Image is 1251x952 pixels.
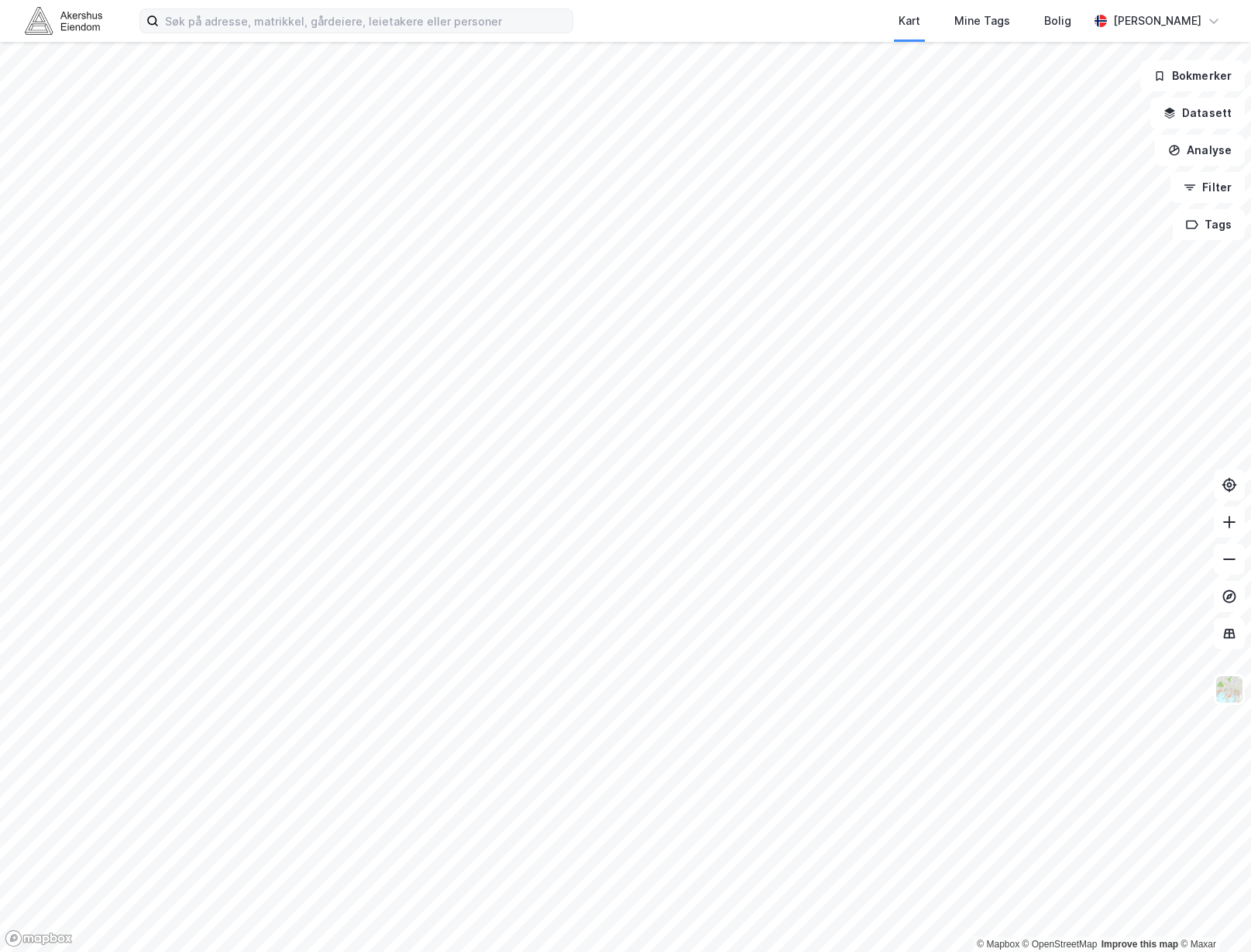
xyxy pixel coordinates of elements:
a: Improve this map [1101,939,1178,950]
button: Datasett [1150,98,1245,129]
button: Filter [1170,172,1245,203]
input: Søk på adresse, matrikkel, gårdeiere, leietakere eller personer [159,9,572,33]
button: Analyse [1155,135,1245,166]
a: Mapbox homepage [5,930,73,947]
div: Mine Tags [954,12,1010,30]
img: Z [1215,675,1244,704]
a: Mapbox [977,939,1019,950]
img: akershus-eiendom-logo.9091f326c980b4bce74ccdd9f866810c.svg [25,7,102,34]
button: Tags [1173,209,1245,240]
a: OpenStreetMap [1022,939,1098,950]
div: Kart [899,12,920,30]
button: Bokmerker [1140,60,1245,91]
div: [PERSON_NAME] [1113,12,1201,30]
iframe: Chat Widget [1174,878,1251,952]
div: Bolig [1044,12,1071,30]
div: Kontrollprogram for chat [1174,878,1251,952]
